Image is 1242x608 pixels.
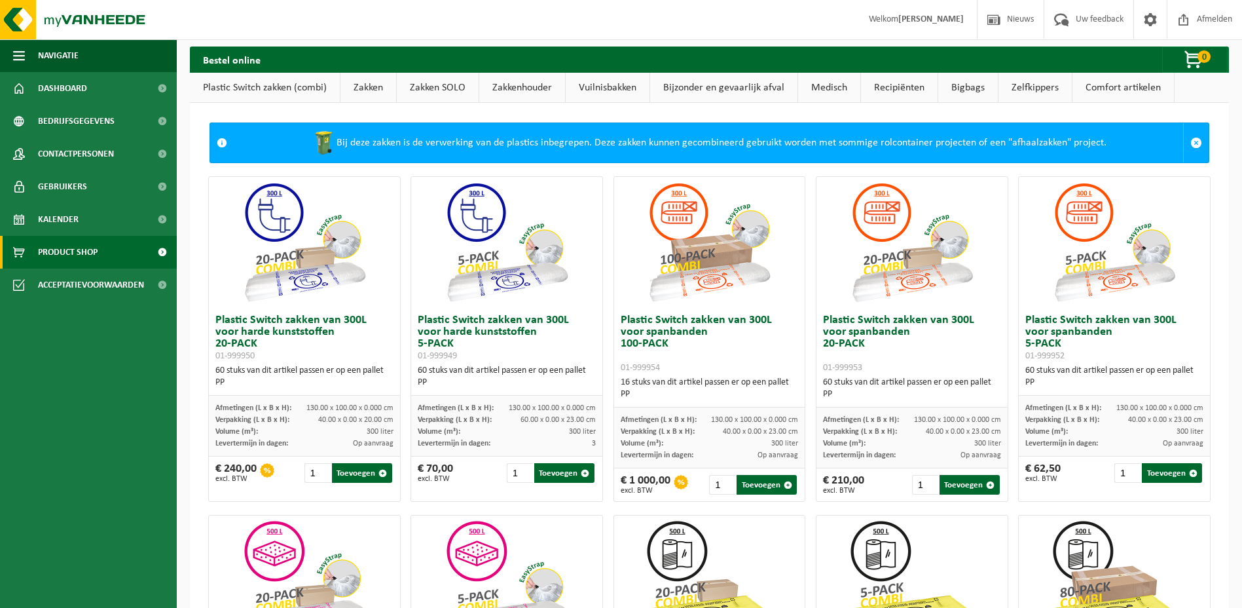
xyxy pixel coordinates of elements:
div: Bij deze zakken is de verwerking van de plastics inbegrepen. Deze zakken kunnen gecombineerd gebr... [234,123,1183,162]
a: Comfort artikelen [1072,73,1174,103]
span: 300 liter [771,440,798,447]
div: € 1 000,00 [621,475,670,495]
strong: [PERSON_NAME] [898,14,964,24]
h3: Plastic Switch zakken van 300L voor spanbanden 5-PACK [1025,314,1203,362]
span: 300 liter [367,428,393,436]
div: PP [823,389,1001,400]
a: Vuilnisbakken [566,73,649,103]
span: 40.00 x 0.00 x 20.00 cm [318,416,393,424]
span: 130.00 x 100.00 x 0.000 cm [711,416,798,424]
span: Afmetingen (L x B x H): [621,416,697,424]
input: 1 [1114,463,1141,483]
span: Afmetingen (L x B x H): [215,404,291,412]
button: 0 [1162,47,1228,73]
div: € 62,50 [1025,463,1061,483]
span: Volume (m³): [418,428,460,436]
div: 16 stuks van dit artikel passen er op een pallet [621,377,799,400]
span: 01-999949 [418,351,457,361]
img: 01-999949 [441,177,572,308]
button: Toevoegen [1142,463,1202,483]
span: Verpakking (L x B x H): [621,428,695,436]
span: 130.00 x 100.00 x 0.000 cm [306,404,393,412]
span: 130.00 x 100.00 x 0.000 cm [509,404,596,412]
span: 01-999953 [823,363,862,373]
span: Volume (m³): [621,440,663,447]
a: Plastic Switch zakken (combi) [190,73,340,103]
h3: Plastic Switch zakken van 300L voor spanbanden 100-PACK [621,314,799,373]
span: Levertermijn in dagen: [823,451,896,459]
button: Toevoegen [332,463,392,483]
span: Op aanvraag [353,440,393,447]
div: PP [621,389,799,400]
div: 60 stuks van dit artikel passen er op een pallet [823,377,1001,400]
span: 0 [1197,50,1211,63]
span: Levertermijn in dagen: [1025,440,1098,447]
img: 01-999954 [644,177,775,308]
span: Verpakking (L x B x H): [215,416,289,424]
h3: Plastic Switch zakken van 300L voor harde kunststoffen 20-PACK [215,314,393,362]
button: Toevoegen [940,475,1000,495]
span: Gebruikers [38,170,87,203]
input: 1 [709,475,735,495]
button: Toevoegen [534,463,594,483]
span: Volume (m³): [215,428,258,436]
span: Afmetingen (L x B x H): [823,416,899,424]
span: Levertermijn in dagen: [621,451,693,459]
div: PP [418,377,596,389]
span: Op aanvraag [960,451,1001,459]
h3: Plastic Switch zakken van 300L voor spanbanden 20-PACK [823,314,1001,373]
span: Acceptatievoorwaarden [38,269,144,301]
div: € 240,00 [215,463,257,483]
input: 1 [304,463,331,483]
span: Verpakking (L x B x H): [1025,416,1099,424]
span: Kalender [38,203,79,236]
a: Sluit melding [1183,123,1209,162]
span: Volume (m³): [1025,428,1068,436]
span: Afmetingen (L x B x H): [418,404,494,412]
span: Op aanvraag [758,451,798,459]
span: Op aanvraag [1163,440,1203,447]
span: excl. BTW [215,475,257,483]
span: 01-999954 [621,363,660,373]
div: 60 stuks van dit artikel passen er op een pallet [418,365,596,389]
div: 60 stuks van dit artikel passen er op een pallet [215,365,393,389]
span: Product Shop [38,236,98,269]
h3: Plastic Switch zakken van 300L voor harde kunststoffen 5-PACK [418,314,596,362]
span: 40.00 x 0.00 x 23.00 cm [723,428,798,436]
div: PP [215,377,393,389]
a: Zakken SOLO [397,73,479,103]
span: Dashboard [38,72,87,105]
a: Zelfkippers [998,73,1072,103]
span: Contactpersonen [38,138,114,170]
span: excl. BTW [823,487,864,495]
span: Bedrijfsgegevens [38,105,115,138]
span: Afmetingen (L x B x H): [1025,404,1101,412]
span: 300 liter [1177,428,1203,436]
img: 01-999950 [239,177,370,308]
span: 01-999952 [1025,351,1065,361]
a: Medisch [798,73,860,103]
span: Levertermijn in dagen: [215,440,288,447]
span: excl. BTW [1025,475,1061,483]
span: Verpakking (L x B x H): [418,416,492,424]
span: Verpakking (L x B x H): [823,428,897,436]
img: WB-0240-HPE-GN-50.png [310,130,337,156]
a: Zakkenhouder [479,73,565,103]
span: 130.00 x 100.00 x 0.000 cm [1116,404,1203,412]
span: excl. BTW [418,475,453,483]
span: 40.00 x 0.00 x 23.00 cm [926,428,1001,436]
div: € 70,00 [418,463,453,483]
img: 01-999953 [847,177,977,308]
a: Bigbags [938,73,998,103]
span: excl. BTW [621,487,670,495]
a: Recipiënten [861,73,938,103]
span: 130.00 x 100.00 x 0.000 cm [914,416,1001,424]
span: 01-999950 [215,351,255,361]
span: 60.00 x 0.00 x 23.00 cm [521,416,596,424]
span: 3 [592,440,596,447]
img: 01-999952 [1049,177,1180,308]
div: € 210,00 [823,475,864,495]
span: 300 liter [974,440,1001,447]
input: 1 [912,475,938,495]
input: 1 [507,463,533,483]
